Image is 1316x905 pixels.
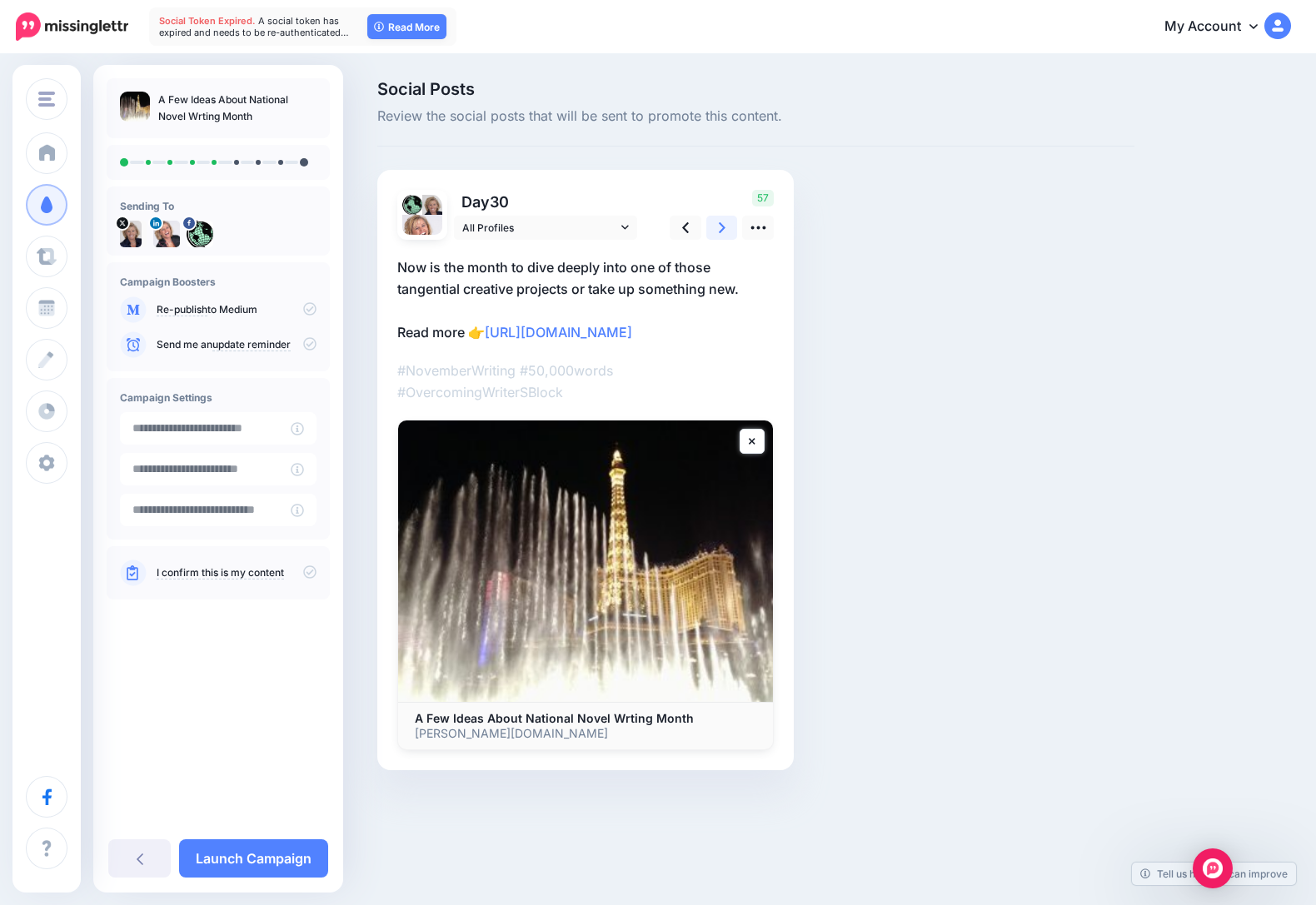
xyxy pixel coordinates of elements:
span: 57 [752,190,774,206]
span: Social Token Expired. [159,15,256,27]
p: Now is the month to dive deeply into one of those tangential creative projects or take up somethi... [397,256,774,343]
img: Missinglettr [16,12,128,41]
img: 18740532_125358061373395_5536690888737364599_n-bsa47501.png [402,195,422,215]
span: All Profiles [462,219,617,236]
img: A Few Ideas About National Novel Wrting Month [398,420,773,702]
img: 119ec96bd8950b1b49332189bce43a05_thumb.jpg [120,92,150,122]
p: [PERSON_NAME][DOMAIN_NAME] [415,726,756,741]
p: Send me an [157,337,317,352]
a: Read More [367,14,446,39]
h4: Campaign Settings [120,391,317,404]
img: 1712685472613-49008.png [402,215,442,255]
p: to Medium [157,302,317,317]
b: A Few Ideas About National Novel Wrting Month [415,711,694,725]
a: [URL][DOMAIN_NAME] [485,324,632,341]
img: menu.png [38,92,55,107]
a: I confirm this is my content [157,566,284,579]
p: #NovemberWriting #50,000words #OvercomingWriterSBlock [397,360,774,403]
a: All Profiles [454,216,637,240]
img: CathHead-880.png [120,221,142,247]
h4: Campaign Boosters [120,276,317,288]
a: Re-publish [157,303,207,316]
h4: Sending To [120,200,317,212]
span: 30 [490,193,509,211]
img: 1712685472613-49008.png [153,221,180,247]
img: CathHead-880.png [422,195,442,220]
div: Open Intercom Messenger [1193,848,1233,888]
a: Tell us how we can improve [1132,863,1296,885]
span: Review the social posts that will be sent to promote this content. [377,106,1134,127]
a: My Account [1148,7,1291,47]
p: Day [454,190,640,214]
img: 18740532_125358061373395_5536690888737364599_n-bsa47501.png [187,221,213,247]
a: update reminder [212,338,291,351]
span: A social token has expired and needs to be re-authenticated… [159,15,349,38]
span: Social Posts [377,81,1134,97]
p: A Few Ideas About National Novel Wrting Month [158,92,317,125]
